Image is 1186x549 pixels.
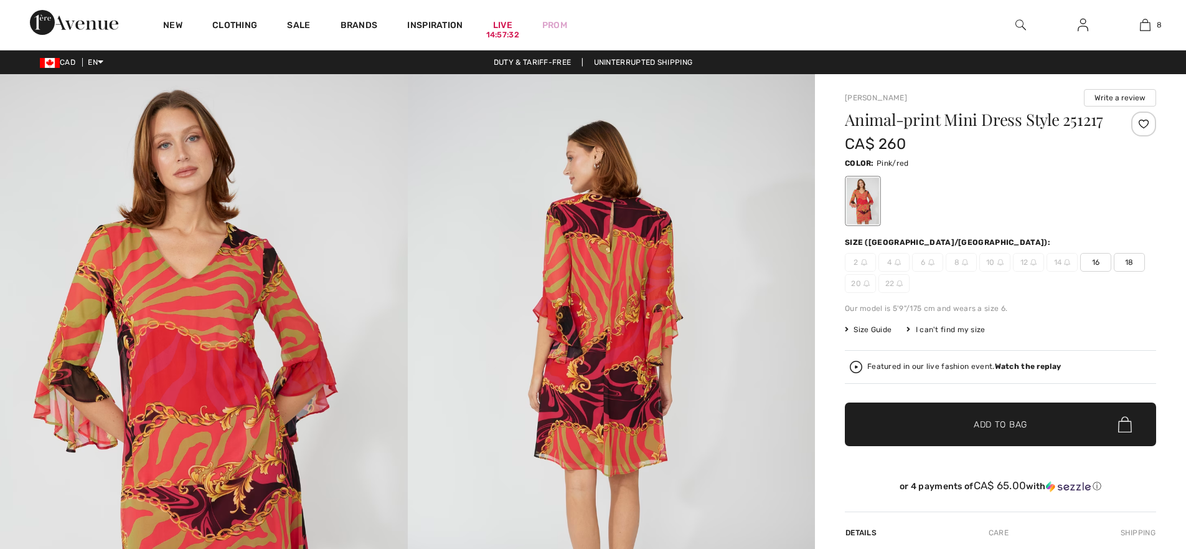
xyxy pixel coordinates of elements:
div: Featured in our live fashion event. [867,363,1061,371]
img: ring-m.svg [997,259,1004,265]
div: 14:57:32 [486,29,519,41]
span: 14 [1047,253,1078,272]
span: 10 [979,253,1010,272]
img: ring-m.svg [962,259,968,265]
img: Sezzle [1046,481,1091,492]
a: New [163,20,182,33]
span: Pink/red [877,159,908,168]
div: or 4 payments of with [845,480,1156,492]
a: Brands [341,20,378,33]
img: My Info [1078,17,1088,32]
h1: Animal-print Mini Dress Style 251217 [845,112,1104,128]
span: 8 [946,253,977,272]
div: or 4 payments ofCA$ 65.00withSezzle Click to learn more about Sezzle [845,480,1156,497]
div: Care [978,522,1019,544]
img: ring-m.svg [1064,259,1070,265]
div: I can't find my size [906,324,985,335]
span: CAD [40,58,80,67]
img: ring-m.svg [897,280,903,287]
span: 12 [1013,253,1044,272]
img: My Bag [1140,17,1151,32]
img: search the website [1015,17,1026,32]
a: 8 [1114,17,1175,32]
span: 8 [1157,19,1162,31]
a: Clothing [212,20,257,33]
span: 22 [878,274,910,293]
img: ring-m.svg [928,259,934,265]
strong: Watch the replay [995,362,1061,371]
a: [PERSON_NAME] [845,93,907,102]
a: Sign In [1068,17,1098,33]
img: Watch the replay [850,361,862,373]
a: Live14:57:32 [493,19,512,32]
img: ring-m.svg [1030,259,1037,265]
div: Pink/red [847,178,879,224]
div: Shipping [1118,522,1156,544]
img: ring-m.svg [895,259,901,265]
img: 1ère Avenue [30,10,118,35]
span: Inspiration [407,20,463,33]
span: Add to Bag [974,418,1027,431]
div: Details [845,522,880,544]
div: Size ([GEOGRAPHIC_DATA]/[GEOGRAPHIC_DATA]): [845,237,1053,248]
button: Write a review [1084,89,1156,107]
a: Sale [287,20,310,33]
span: 2 [845,253,876,272]
button: Add to Bag [845,403,1156,446]
img: Bag.svg [1118,416,1132,432]
span: 18 [1114,253,1145,272]
img: Canadian Dollar [40,58,60,68]
span: Color: [845,159,874,168]
span: EN [88,58,103,67]
span: CA$ 65.00 [974,479,1027,492]
span: 4 [878,253,910,272]
div: Our model is 5'9"/175 cm and wears a size 6. [845,303,1156,314]
img: ring-m.svg [864,280,870,287]
span: CA$ 260 [845,135,906,153]
a: Prom [542,19,567,32]
span: 20 [845,274,876,293]
span: 6 [912,253,943,272]
img: ring-m.svg [861,259,867,265]
span: 16 [1080,253,1111,272]
span: Size Guide [845,324,892,335]
iframe: Opens a widget where you can find more information [1106,456,1174,487]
